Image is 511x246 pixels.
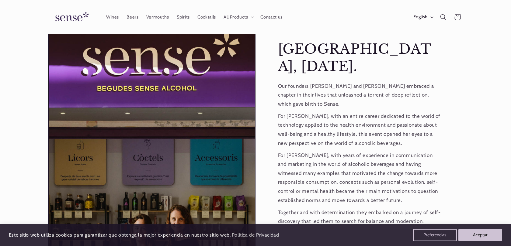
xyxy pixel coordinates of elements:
[278,112,441,148] p: For [PERSON_NAME], with an entire career dedicated to the world of technology applied to the heal...
[458,229,502,241] button: Aceptar
[413,229,457,241] button: Preferencias
[173,10,194,24] a: Spirits
[194,10,220,24] a: Cocktails
[127,14,138,20] span: Beers
[177,14,190,20] span: Spirits
[123,10,142,24] a: Beers
[436,10,450,24] summary: Search
[197,14,216,20] span: Cocktails
[257,10,287,24] a: Contact us
[278,208,441,226] p: Together and with determination they embarked on a journey of self-discovery that led them to sea...
[260,14,282,20] span: Contact us
[102,10,123,24] a: Wines
[220,10,257,24] summary: All Products
[224,14,248,20] span: All Products
[9,232,231,238] span: Este sitio web utiliza cookies para garantizar que obtenga la mejor experiencia en nuestro sitio ...
[278,151,441,205] p: For [PERSON_NAME], with years of experience in communication and marketing in the world of alcoho...
[106,14,119,20] span: Wines
[409,11,436,23] button: English
[146,14,169,20] span: Vermouths
[46,6,96,28] a: Sense
[231,230,280,241] a: Política de Privacidad (opens in a new tab)
[278,41,441,75] h2: [GEOGRAPHIC_DATA], ​​[DATE].
[413,14,428,21] span: English
[278,82,441,109] p: Our founders [PERSON_NAME] and [PERSON_NAME] embraced a chapter in their lives that unleashed a t...
[142,10,173,24] a: Vermouths
[48,9,94,26] img: Sense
